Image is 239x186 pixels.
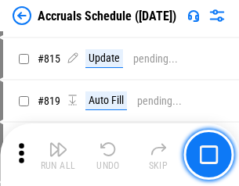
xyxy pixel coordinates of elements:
div: Auto Fill [85,91,127,110]
img: Back [13,6,31,25]
div: pending... [137,95,182,107]
img: Main button [199,145,218,164]
span: # 815 [38,52,60,65]
img: Support [187,9,200,22]
div: pending... [133,53,178,65]
span: # 819 [38,95,60,107]
div: Update [85,49,123,68]
img: Settings menu [208,6,226,25]
div: Accruals Schedule ([DATE]) [38,9,176,23]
